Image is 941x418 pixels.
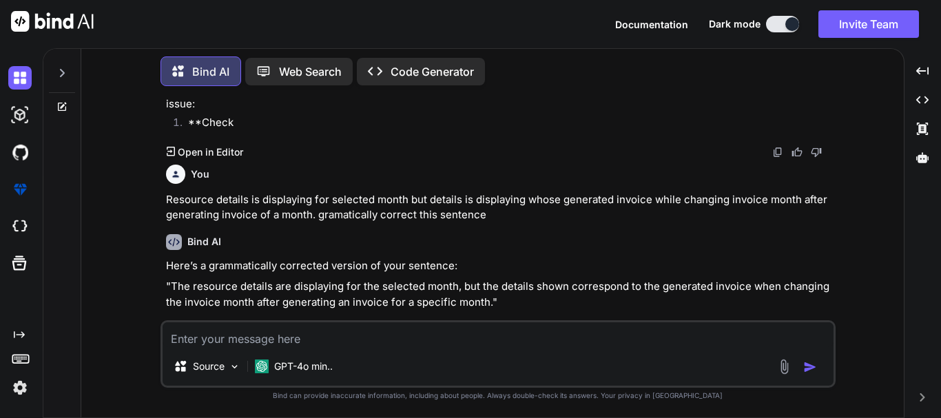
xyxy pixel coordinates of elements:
[229,361,240,373] img: Pick Models
[709,17,761,31] span: Dark mode
[161,390,836,401] p: Bind can provide inaccurate information, including about people. Always double-check its answers....
[615,17,688,32] button: Documentation
[772,147,783,158] img: copy
[803,360,817,374] img: icon
[792,147,803,158] img: like
[818,10,919,38] button: Invite Team
[8,140,32,164] img: githubDark
[279,63,342,80] p: Web Search
[11,11,94,32] img: Bind AI
[193,359,225,373] p: Source
[192,63,229,80] p: Bind AI
[166,279,833,310] p: "The resource details are displaying for the selected month, but the details shown correspond to ...
[166,192,833,223] p: Resource details is displaying for selected month but details is displaying whose generated invoi...
[191,167,209,181] h6: You
[187,235,221,249] h6: Bind AI
[8,376,32,399] img: settings
[8,215,32,238] img: cloudideIcon
[166,258,833,274] p: Here’s a grammatically corrected version of your sentence:
[8,178,32,201] img: premium
[255,359,269,373] img: GPT-4o mini
[8,103,32,127] img: darkAi-studio
[776,359,792,375] img: attachment
[178,145,243,159] p: Open in Editor
[274,359,333,373] p: GPT-4o min..
[391,63,474,80] p: Code Generator
[811,147,822,158] img: dislike
[8,66,32,90] img: darkChat
[615,19,688,30] span: Documentation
